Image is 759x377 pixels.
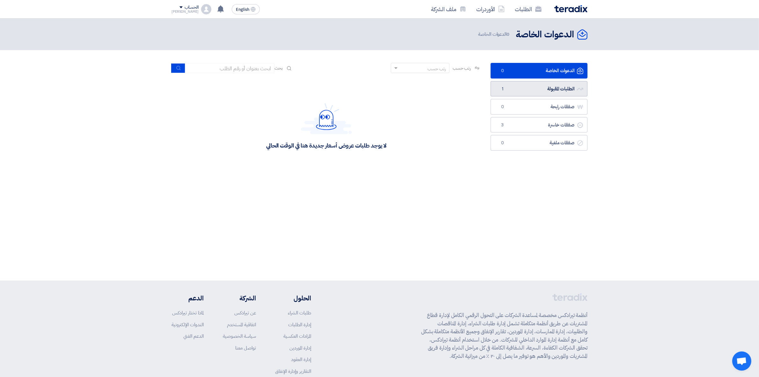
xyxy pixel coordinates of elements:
div: رتب حسب [427,65,446,72]
span: 0 [499,140,506,146]
input: ابحث بعنوان أو رقم الطلب [185,64,274,73]
span: 0 [499,68,506,74]
a: لماذا تختار تيرادكس [172,309,204,316]
div: Open chat [732,351,751,371]
li: الشركة [223,293,256,303]
a: صفقات خاسرة3 [491,117,587,133]
img: profile_test.png [201,4,211,14]
span: بحث [274,65,283,72]
span: الدعوات الخاصة [478,31,511,38]
a: الطلبات المقبولة1 [491,81,587,97]
span: 1 [499,86,506,92]
a: الدعم الفني [183,333,204,340]
span: رتب حسب [453,65,471,72]
p: أنظمة تيرادكس مخصصة لمساعدة الشركات على التحول الرقمي الكامل لإدارة قطاع المشتريات عن طريق أنظمة ... [421,311,587,360]
span: 0 [507,31,509,38]
a: عن تيرادكس [234,309,256,316]
a: الندوات الإلكترونية [172,321,204,328]
a: تواصل معنا [235,344,256,351]
img: Hello [301,103,352,134]
a: صفقات ملغية0 [491,135,587,151]
span: 0 [499,104,506,110]
img: Teradix logo [554,5,587,12]
div: الحساب [185,5,198,10]
a: طلبات الشراء [288,309,311,316]
a: صفقات رابحة0 [491,99,587,115]
a: الدعوات الخاصة0 [491,63,587,79]
a: التقارير وإدارة الإنفاق [275,368,311,375]
h2: الدعوات الخاصة [516,28,574,41]
button: English [232,4,260,14]
a: سياسة الخصوصية [223,333,256,340]
div: [PERSON_NAME] [172,10,199,13]
a: اتفاقية المستخدم [227,321,256,328]
a: إدارة العقود [291,356,311,363]
a: إدارة الطلبات [288,321,311,328]
div: لا يوجد طلبات عروض أسعار جديدة هنا في الوقت الحالي [266,142,386,149]
a: الأوردرات [471,2,510,17]
a: إدارة الموردين [289,344,311,351]
span: English [236,7,249,12]
li: الحلول [275,293,311,303]
a: ملف الشركة [426,2,471,17]
a: الطلبات [510,2,547,17]
a: المزادات العكسية [283,333,311,340]
span: 3 [499,122,506,128]
li: الدعم [172,293,204,303]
